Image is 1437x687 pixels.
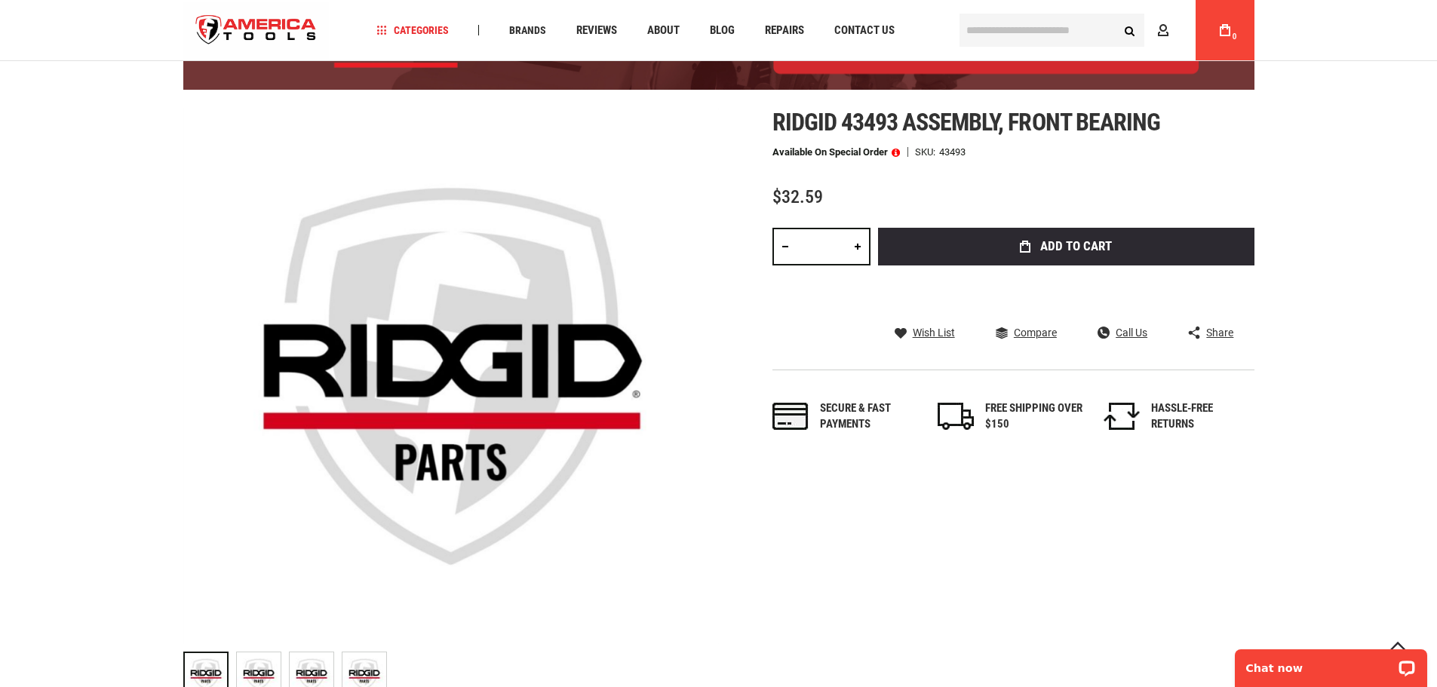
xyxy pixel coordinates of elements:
span: Repairs [765,25,804,36]
a: Brands [502,20,553,41]
span: 0 [1233,32,1237,41]
span: Call Us [1116,327,1147,338]
span: About [647,25,680,36]
p: Available on Special Order [772,147,900,158]
a: About [640,20,686,41]
span: Share [1206,327,1233,338]
a: store logo [183,2,330,59]
strong: SKU [915,147,939,157]
div: 43493 [939,147,966,157]
button: Search [1116,16,1144,44]
span: Blog [710,25,735,36]
a: Contact Us [828,20,901,41]
iframe: LiveChat chat widget [1225,639,1437,687]
div: HASSLE-FREE RETURNS [1151,400,1249,433]
img: shipping [938,403,974,430]
img: America Tools [183,2,330,59]
span: Reviews [576,25,617,36]
img: returns [1104,403,1140,430]
span: Wish List [913,327,955,338]
span: Compare [1014,327,1057,338]
span: $32.59 [772,186,823,207]
span: Add to Cart [1040,240,1112,253]
a: Call Us [1098,326,1147,339]
button: Add to Cart [878,228,1254,265]
span: Categories [376,25,449,35]
span: Brands [509,25,546,35]
a: Repairs [758,20,811,41]
a: Categories [370,20,456,41]
div: FREE SHIPPING OVER $150 [985,400,1083,433]
a: Blog [703,20,742,41]
img: RIDGID 43493 ASSEMBLY, FRONT BEARING [183,109,719,644]
a: Wish List [895,326,955,339]
iframe: Secure express checkout frame [875,270,1257,314]
span: Contact Us [834,25,895,36]
a: Compare [996,326,1057,339]
span: Ridgid 43493 assembly, front bearing [772,108,1160,136]
div: Secure & fast payments [820,400,918,433]
a: Reviews [570,20,624,41]
img: payments [772,403,809,430]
